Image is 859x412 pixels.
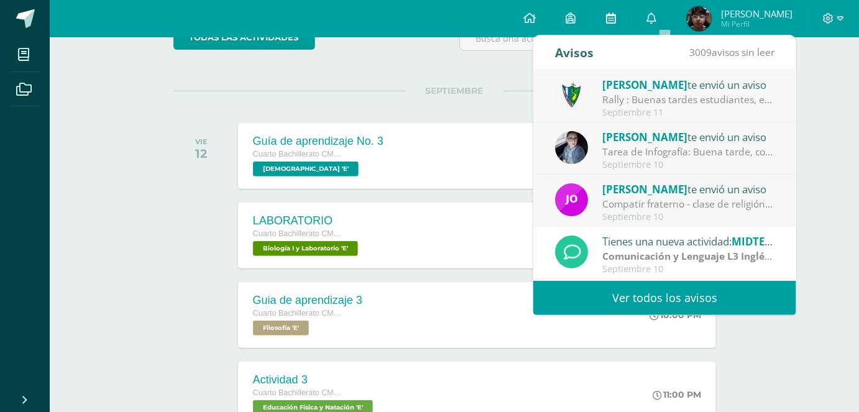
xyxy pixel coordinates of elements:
[602,249,772,263] strong: Comunicación y Lenguaje L3 Inglés
[602,249,775,263] div: | Parcial
[253,373,376,387] div: Actividad 3
[253,150,346,158] span: Cuarto Bachillerato CMP Bachillerato en CCLL con Orientación en Computación
[653,389,701,400] div: 11:00 PM
[253,229,346,238] span: Cuarto Bachillerato CMP Bachillerato en CCLL con Orientación en Computación
[602,182,687,196] span: [PERSON_NAME]
[602,108,775,118] div: Septiembre 11
[253,309,346,318] span: Cuarto Bachillerato CMP Bachillerato en CCLL con Orientación en Computación
[253,214,361,227] div: LABORATORIO
[533,281,796,315] a: Ver todos los avisos
[602,78,687,92] span: [PERSON_NAME]
[687,6,712,31] img: a12cd7d015d8715c043ec03b48450893.png
[253,135,384,148] div: Guía de aprendizaje No. 3
[602,145,775,159] div: Tarea de Infografía: Buena tarde, con preocupación he notado que algunos alumnos no están entrega...
[555,35,594,70] div: Avisos
[253,321,309,336] span: Filosofía 'E'
[253,162,359,176] span: Biblia 'E'
[555,183,588,216] img: 6614adf7432e56e5c9e182f11abb21f1.png
[253,388,346,397] span: Cuarto Bachillerato CMP Bachillerato en CCLL con Orientación en Computación
[253,241,358,256] span: Biología I y Laboratorio 'E'
[602,130,687,144] span: [PERSON_NAME]
[602,160,775,170] div: Septiembre 10
[689,45,712,59] span: 3009
[721,19,792,29] span: Mi Perfil
[555,79,588,112] img: 9f174a157161b4ddbe12118a61fed988.png
[602,181,775,197] div: te envió un aviso
[602,233,775,249] div: Tienes una nueva actividad:
[406,85,503,96] span: SEPTIEMBRE
[195,137,208,146] div: VIE
[721,7,792,20] span: [PERSON_NAME]
[602,93,775,107] div: Rally : Buenas tardes estudiantes, es un gusto saludarlos. Por este medio se informa que los jóve...
[173,25,315,50] a: todas las Actividades
[602,129,775,145] div: te envió un aviso
[253,294,362,307] div: Guia de aprendizaje 3
[732,234,781,249] span: MIDTERM
[602,212,775,222] div: Septiembre 10
[602,76,775,93] div: te envió un aviso
[689,45,774,59] span: avisos sin leer
[602,197,775,211] div: Compatir fraterno - clase de religión: Buenas tardes, jóvenes: Lamentablemente hoy no pudimos rea...
[555,131,588,164] img: 702136d6d401d1cd4ce1c6f6778c2e49.png
[602,264,775,275] div: Septiembre 10
[195,146,208,161] div: 12
[460,26,735,50] input: Busca una actividad próxima aquí...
